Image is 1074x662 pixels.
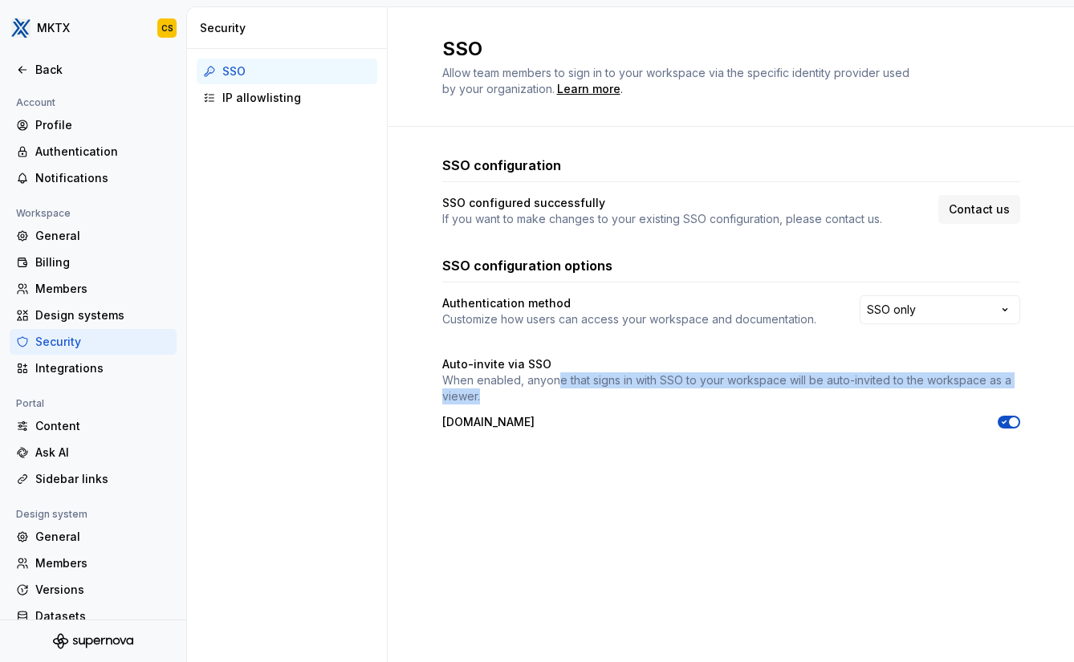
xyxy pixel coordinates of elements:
a: Members [10,276,177,302]
h4: Auto-invite via SSO [442,356,551,372]
div: CS [161,22,173,35]
p: Customize how users can access your workspace and documentation. [442,311,816,327]
a: General [10,524,177,550]
div: SSO [222,63,371,79]
div: Members [35,555,170,571]
a: IP allowlisting [197,85,377,111]
div: Versions [35,582,170,598]
div: Content [35,418,170,434]
div: Security [35,334,170,350]
div: Account [10,93,62,112]
a: Contact us [938,195,1020,224]
a: Learn more [557,81,620,97]
a: General [10,223,177,249]
div: Design systems [35,307,170,323]
div: Back [35,62,170,78]
span: . [555,83,623,95]
a: Profile [10,112,177,138]
div: Security [200,20,380,36]
span: Allow team members to sign in to your workspace via the specific identity provider used by your o... [442,66,913,95]
a: Authentication [10,139,177,164]
div: IP allowlisting [222,90,371,106]
a: Ask AI [10,440,177,465]
div: MKTX [37,20,70,36]
a: Back [10,57,177,83]
div: General [35,228,170,244]
a: Versions [10,577,177,603]
a: Content [10,413,177,439]
div: Integrations [35,360,170,376]
div: General [35,529,170,545]
div: Notifications [35,170,170,186]
div: Design system [10,505,94,524]
div: Members [35,281,170,297]
p: [DOMAIN_NAME] [442,414,535,430]
a: Datasets [10,603,177,629]
img: 6599c211-2218-4379-aa47-474b768e6477.png [11,18,31,38]
p: If you want to make changes to your existing SSO configuration, please contact us. [442,211,882,227]
span: Contact us [949,201,1010,217]
p: When enabled, anyone that signs in with SSO to your workspace will be auto-invited to the workspa... [442,372,1020,404]
svg: Supernova Logo [53,633,133,649]
a: Integrations [10,355,177,381]
div: Sidebar links [35,471,170,487]
a: Security [10,329,177,355]
div: Datasets [35,608,170,624]
div: Portal [10,394,51,413]
a: SSO [197,59,377,84]
h3: SSO configuration [442,156,561,175]
a: Members [10,550,177,576]
div: Billing [35,254,170,270]
h4: SSO configured successfully [442,195,605,211]
div: Workspace [10,204,77,223]
button: MKTXCS [3,10,183,46]
a: Sidebar links [10,466,177,492]
h4: Authentication method [442,295,571,311]
div: Ask AI [35,445,170,461]
h2: SSO [442,36,1001,62]
a: Billing [10,250,177,275]
div: Authentication [35,144,170,160]
a: Design systems [10,303,177,328]
a: Notifications [10,165,177,191]
div: Profile [35,117,170,133]
h3: SSO configuration options [442,256,612,275]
